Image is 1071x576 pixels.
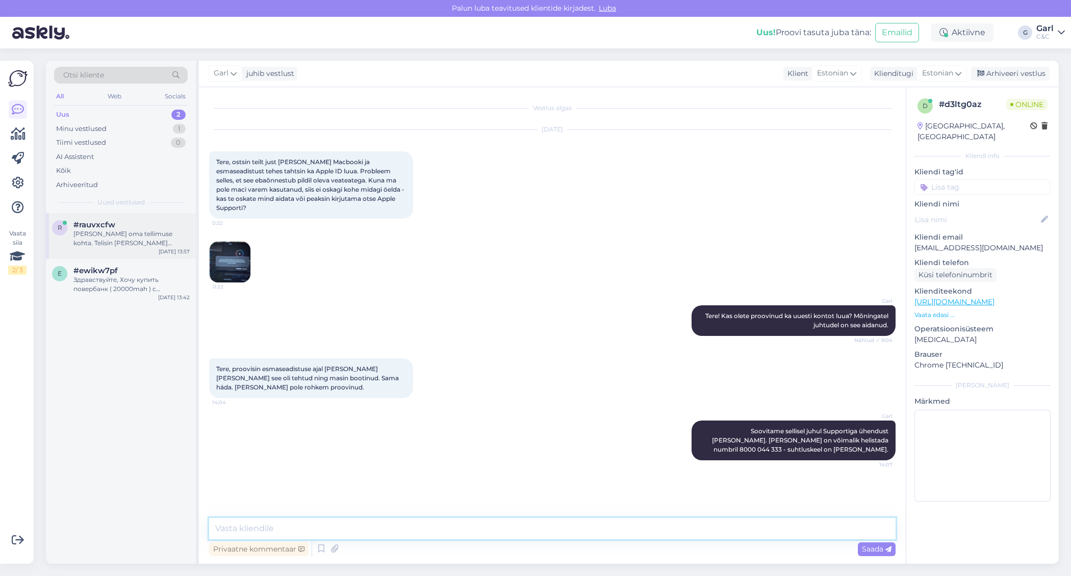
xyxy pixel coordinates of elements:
[971,67,1050,81] div: Arhiveeri vestlus
[209,103,896,113] div: Vestlus algas
[914,257,1051,268] p: Kliendi telefon
[8,266,27,275] div: 2 / 3
[914,167,1051,177] p: Kliendi tag'id
[596,4,619,13] span: Luba
[914,360,1051,371] p: Chrome [TECHNICAL_ID]
[870,68,913,79] div: Klienditugi
[914,297,994,306] a: [URL][DOMAIN_NAME]
[73,229,190,248] div: [PERSON_NAME] oma tellimuse kohta. Telisin [PERSON_NAME] hommikul e-[PERSON_NAME] panin kättesaam...
[159,248,190,255] div: [DATE] 13:57
[854,412,892,420] span: Garl
[939,98,1006,111] div: # d3ltg0az
[214,68,228,79] span: Garl
[817,68,848,79] span: Estonian
[923,102,928,110] span: d
[914,199,1051,210] p: Kliendi nimi
[914,349,1051,360] p: Brauser
[209,542,309,556] div: Privaatne kommentaar
[914,381,1051,390] div: [PERSON_NAME]
[756,28,776,37] b: Uus!
[854,461,892,468] span: 14:07
[242,68,294,79] div: juhib vestlust
[171,110,186,120] div: 2
[712,427,890,453] span: Soovitame sellisel juhul Supportiga ühendust [PERSON_NAME]. [PERSON_NAME] on võimalik helistada n...
[914,151,1051,161] div: Kliendi info
[854,336,892,344] span: Nähtud ✓ 9:04
[58,270,62,277] span: e
[216,365,400,391] span: Tere, proovisin esmaseadistuse ajal [PERSON_NAME] [PERSON_NAME] see oli tehtud ning masin bootinu...
[756,27,871,39] div: Proovi tasuta juba täna:
[56,152,94,162] div: AI Assistent
[56,110,69,120] div: Uus
[922,68,953,79] span: Estonian
[8,69,28,88] img: Askly Logo
[862,544,891,554] span: Saada
[212,399,250,406] span: 14:04
[73,275,190,294] div: Здравствуйте, Хочу купить повербанк ( 20000mah ) с возможностью заряжать iphone ,ipad , macbook ....
[73,266,118,275] span: #ewikw7pf
[56,124,107,134] div: Minu vestlused
[73,220,115,229] span: #rauvxcfw
[56,180,98,190] div: Arhiveeritud
[58,224,62,231] span: r
[212,219,250,227] span: 0:22
[106,90,123,103] div: Web
[63,70,104,81] span: Otsi kliente
[914,396,1051,407] p: Märkmed
[914,268,997,282] div: Küsi telefoninumbrit
[8,229,27,275] div: Vaata siia
[213,283,251,291] span: 0:22
[931,23,993,42] div: Aktiivne
[917,121,1030,142] div: [GEOGRAPHIC_DATA], [GEOGRAPHIC_DATA]
[216,158,406,212] span: Tere, ostsin teilt just [PERSON_NAME] Macbooki ja esmaseadistust tehes tahtsin ka Apple ID luua. ...
[854,297,892,305] span: Garl
[1036,33,1054,41] div: C&C
[915,214,1039,225] input: Lisa nimi
[783,68,808,79] div: Klient
[56,166,71,176] div: Kõik
[171,138,186,148] div: 0
[210,242,250,282] img: Attachment
[705,312,890,329] span: Tere! Kas olete proovinud ka uuesti kontot luua? Mõningatel juhtudel on see aidanud.
[1018,25,1032,40] div: G
[56,138,106,148] div: Tiimi vestlused
[875,23,919,42] button: Emailid
[914,310,1051,320] p: Vaata edasi ...
[1036,24,1054,33] div: Garl
[173,124,186,134] div: 1
[914,324,1051,334] p: Operatsioonisüsteem
[1006,99,1048,110] span: Online
[914,286,1051,297] p: Klienditeekond
[209,125,896,134] div: [DATE]
[914,232,1051,243] p: Kliendi email
[97,198,145,207] span: Uued vestlused
[158,294,190,301] div: [DATE] 13:42
[1036,24,1065,41] a: GarlC&C
[163,90,188,103] div: Socials
[914,179,1051,195] input: Lisa tag
[54,90,66,103] div: All
[914,243,1051,253] p: [EMAIL_ADDRESS][DOMAIN_NAME]
[914,334,1051,345] p: [MEDICAL_DATA]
